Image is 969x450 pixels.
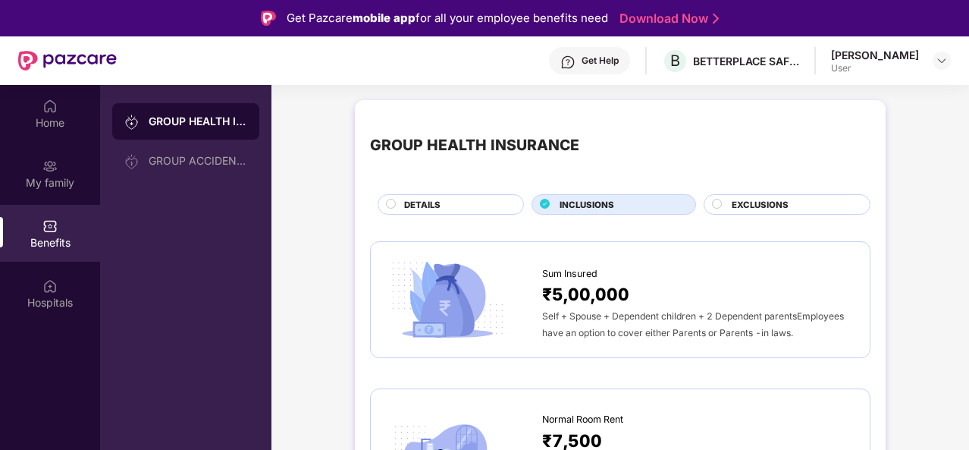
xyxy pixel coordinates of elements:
span: Sum Insured [542,266,597,282]
img: svg+xml;base64,PHN2ZyB3aWR0aD0iMjAiIGhlaWdodD0iMjAiIHZpZXdCb3g9IjAgMCAyMCAyMCIgZmlsbD0ibm9uZSIgeG... [124,115,140,130]
img: New Pazcare Logo [18,51,117,71]
span: ₹5,00,000 [542,281,629,307]
div: [PERSON_NAME] [831,48,919,62]
div: Get Help [582,55,619,67]
div: User [831,62,919,74]
img: Logo [261,11,276,26]
div: GROUP ACCIDENTAL INSURANCE [149,155,247,167]
span: EXCLUSIONS [732,198,789,212]
img: svg+xml;base64,PHN2ZyBpZD0iRHJvcGRvd24tMzJ4MzIiIHhtbG5zPSJodHRwOi8vd3d3LnczLm9yZy8yMDAwL3N2ZyIgd2... [936,55,948,67]
span: Self + Spouse + Dependent children + 2 Dependent parentsEmployees have an option to cover either ... [542,310,844,338]
span: Normal Room Rent [542,412,623,427]
img: svg+xml;base64,PHN2ZyBpZD0iSG9tZSIgeG1sbnM9Imh0dHA6Ly93d3cudzMub3JnLzIwMDAvc3ZnIiB3aWR0aD0iMjAiIG... [42,99,58,114]
div: GROUP HEALTH INSURANCE [149,114,247,129]
img: svg+xml;base64,PHN2ZyBpZD0iQmVuZWZpdHMiIHhtbG5zPSJodHRwOi8vd3d3LnczLm9yZy8yMDAwL3N2ZyIgd2lkdGg9Ij... [42,219,58,234]
img: icon [386,257,509,343]
span: DETAILS [404,198,441,212]
a: Download Now [619,11,714,27]
img: svg+xml;base64,PHN2ZyBpZD0iSG9zcGl0YWxzIiB4bWxucz0iaHR0cDovL3d3dy53My5vcmcvMjAwMC9zdmciIHdpZHRoPS... [42,278,58,294]
div: GROUP HEALTH INSURANCE [370,134,579,157]
div: Get Pazcare for all your employee benefits need [287,9,608,27]
span: B [670,52,680,70]
img: svg+xml;base64,PHN2ZyB3aWR0aD0iMjAiIGhlaWdodD0iMjAiIHZpZXdCb3g9IjAgMCAyMCAyMCIgZmlsbD0ibm9uZSIgeG... [42,159,58,174]
div: BETTERPLACE SAFETY SOLUTIONS PRIVATE LIMITED [693,54,799,68]
img: svg+xml;base64,PHN2ZyBpZD0iSGVscC0zMngzMiIgeG1sbnM9Imh0dHA6Ly93d3cudzMub3JnLzIwMDAvc3ZnIiB3aWR0aD... [560,55,575,70]
img: svg+xml;base64,PHN2ZyB3aWR0aD0iMjAiIGhlaWdodD0iMjAiIHZpZXdCb3g9IjAgMCAyMCAyMCIgZmlsbD0ibm9uZSIgeG... [124,154,140,169]
img: Stroke [713,11,719,27]
span: INCLUSIONS [560,198,614,212]
strong: mobile app [353,11,416,25]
